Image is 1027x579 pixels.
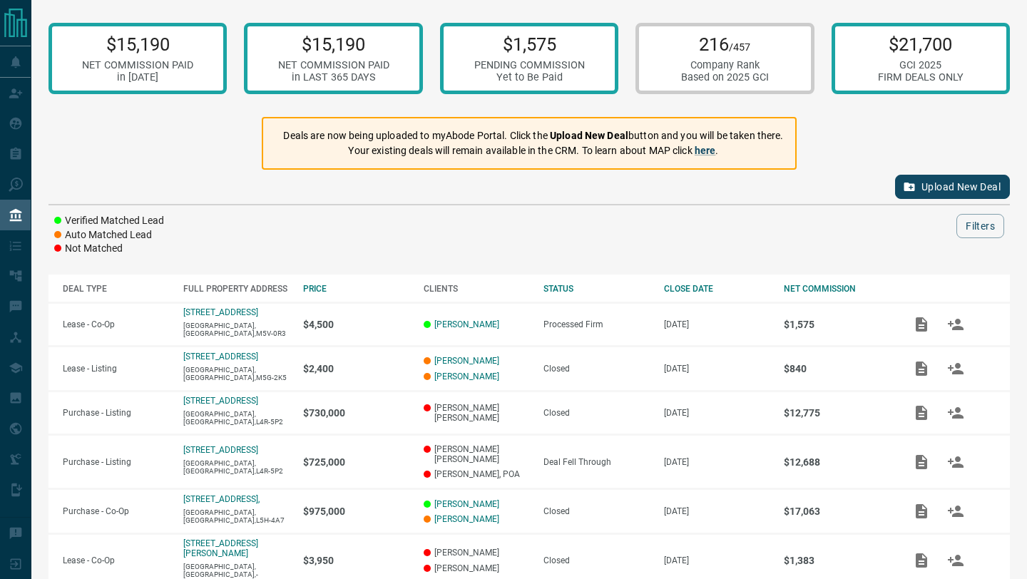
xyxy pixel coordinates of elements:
[784,284,890,294] div: NET COMMISSION
[303,284,409,294] div: PRICE
[303,506,409,517] p: $975,000
[54,214,164,228] li: Verified Matched Lead
[434,372,499,381] a: [PERSON_NAME]
[895,175,1010,199] button: Upload New Deal
[904,555,939,565] span: Add / View Documents
[278,34,389,55] p: $15,190
[550,130,628,141] strong: Upload New Deal
[303,319,409,330] p: $4,500
[474,34,585,55] p: $1,575
[681,59,769,71] div: Company Rank
[82,71,193,83] div: in [DATE]
[63,364,169,374] p: Lease - Listing
[183,366,290,381] p: [GEOGRAPHIC_DATA],[GEOGRAPHIC_DATA],M5G-2K5
[434,499,499,509] a: [PERSON_NAME]
[664,408,770,418] p: [DATE]
[664,506,770,516] p: [DATE]
[82,34,193,55] p: $15,190
[664,555,770,565] p: [DATE]
[303,456,409,468] p: $725,000
[424,469,530,479] p: [PERSON_NAME], POA
[939,506,973,516] span: Match Clients
[183,410,290,426] p: [GEOGRAPHIC_DATA],[GEOGRAPHIC_DATA],L4R-5P2
[664,319,770,329] p: [DATE]
[664,364,770,374] p: [DATE]
[63,555,169,565] p: Lease - Co-Op
[543,364,650,374] div: Closed
[63,284,169,294] div: DEAL TYPE
[784,363,890,374] p: $840
[424,403,530,423] p: [PERSON_NAME] [PERSON_NAME]
[183,494,260,504] p: [STREET_ADDRESS],
[543,284,650,294] div: STATUS
[695,145,716,156] a: here
[784,506,890,517] p: $17,063
[784,456,890,468] p: $12,688
[681,34,769,55] p: 216
[303,407,409,419] p: $730,000
[63,408,169,418] p: Purchase - Listing
[63,457,169,467] p: Purchase - Listing
[543,457,650,467] div: Deal Fell Through
[278,71,389,83] div: in LAST 365 DAYS
[543,319,650,329] div: Processed Firm
[183,396,258,406] a: [STREET_ADDRESS]
[784,319,890,330] p: $1,575
[424,563,530,573] p: [PERSON_NAME]
[303,555,409,566] p: $3,950
[63,506,169,516] p: Purchase - Co-Op
[939,456,973,466] span: Match Clients
[183,307,258,317] a: [STREET_ADDRESS]
[904,407,939,417] span: Add / View Documents
[183,445,258,455] a: [STREET_ADDRESS]
[664,284,770,294] div: CLOSE DATE
[283,128,783,143] p: Deals are now being uploaded to myAbode Portal. Click the button and you will be taken there.
[939,363,973,373] span: Match Clients
[664,457,770,467] p: [DATE]
[183,563,290,578] p: [GEOGRAPHIC_DATA],[GEOGRAPHIC_DATA],-
[904,363,939,373] span: Add / View Documents
[956,214,1004,238] button: Filters
[474,59,585,71] div: PENDING COMMISSION
[54,242,164,256] li: Not Matched
[183,459,290,475] p: [GEOGRAPHIC_DATA],[GEOGRAPHIC_DATA],L4R-5P2
[543,555,650,565] div: Closed
[904,506,939,516] span: Add / View Documents
[183,538,258,558] a: [STREET_ADDRESS][PERSON_NAME]
[784,555,890,566] p: $1,383
[904,319,939,329] span: Add / View Documents
[474,71,585,83] div: Yet to Be Paid
[784,407,890,419] p: $12,775
[183,508,290,524] p: [GEOGRAPHIC_DATA],[GEOGRAPHIC_DATA],L5H-4A7
[63,319,169,329] p: Lease - Co-Op
[278,59,389,71] div: NET COMMISSION PAID
[878,71,964,83] div: FIRM DEALS ONLY
[904,456,939,466] span: Add / View Documents
[434,514,499,524] a: [PERSON_NAME]
[878,34,964,55] p: $21,700
[878,59,964,71] div: GCI 2025
[543,506,650,516] div: Closed
[283,143,783,158] p: Your existing deals will remain available in the CRM. To learn about MAP click .
[729,41,750,53] span: /457
[82,59,193,71] div: NET COMMISSION PAID
[939,319,973,329] span: Match Clients
[424,284,530,294] div: CLIENTS
[183,352,258,362] a: [STREET_ADDRESS]
[939,407,973,417] span: Match Clients
[303,363,409,374] p: $2,400
[54,228,164,242] li: Auto Matched Lead
[543,408,650,418] div: Closed
[434,356,499,366] a: [PERSON_NAME]
[434,319,499,329] a: [PERSON_NAME]
[424,444,530,464] p: [PERSON_NAME] [PERSON_NAME]
[183,284,290,294] div: FULL PROPERTY ADDRESS
[681,71,769,83] div: Based on 2025 GCI
[424,548,530,558] p: [PERSON_NAME]
[183,322,290,337] p: [GEOGRAPHIC_DATA],[GEOGRAPHIC_DATA],M5V-0R3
